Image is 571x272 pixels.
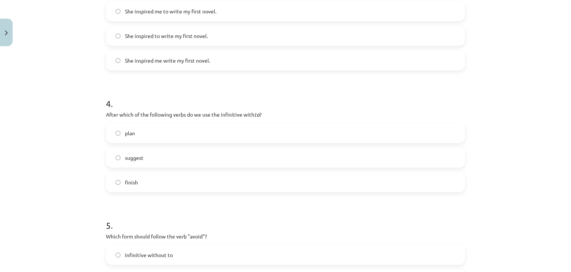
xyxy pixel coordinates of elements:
[254,111,259,118] em: to
[125,129,135,137] span: plan
[125,154,143,162] span: suggest
[125,57,210,64] span: She inspired me write my first novel.
[116,180,120,185] input: finish
[125,178,138,186] span: finish
[125,7,216,15] span: She inspired me to write my first novel.
[106,85,465,108] h1: 4 .
[106,207,465,230] h1: 5 .
[116,253,120,257] input: Infinitive without to
[106,111,465,118] p: After which of the following verbs do we use the infinitive with ?
[125,32,208,40] span: She inspired to write my first novel.
[116,58,120,63] input: She inspired me write my first novel.
[5,31,8,35] img: icon-close-lesson-0947bae3869378f0d4975bcd49f059093ad1ed9edebbc8119c70593378902aed.svg
[116,131,120,136] input: plan
[125,251,173,259] span: Infinitive without to
[116,9,120,14] input: She inspired me to write my first novel.
[116,34,120,38] input: She inspired to write my first novel.
[116,155,120,160] input: suggest
[106,233,465,240] p: Which form should follow the verb "avoid"?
